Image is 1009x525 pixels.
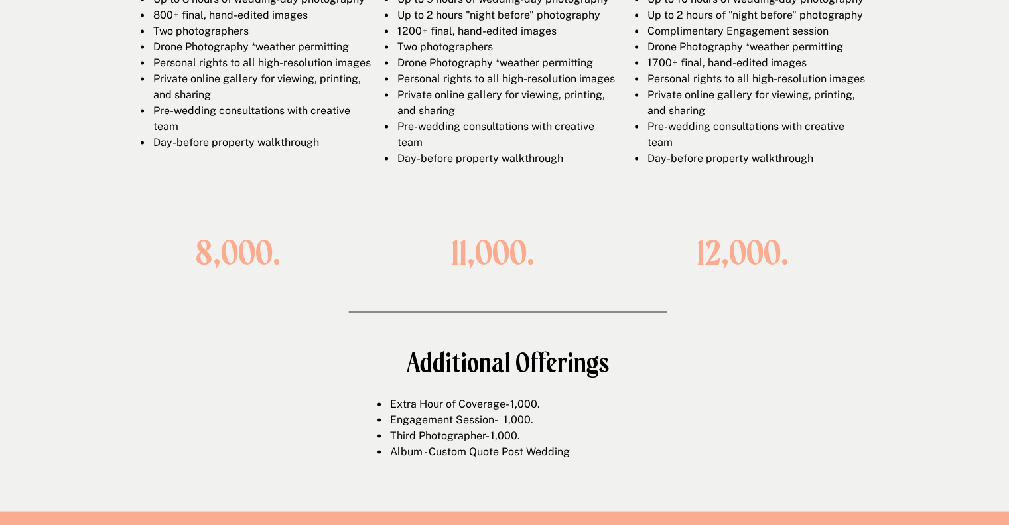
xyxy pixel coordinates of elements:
[389,413,533,426] span: Engagement Session- 1,000.
[152,103,371,135] li: Pre-wedding consultations with creative team
[396,39,615,55] li: Two photographers
[647,152,813,165] span: Day-before property walkthrough
[647,40,842,53] span: Drone Photography *weather permitting
[268,348,748,378] h1: Additional Offerings
[389,398,539,410] span: Extra Hour of Coverage- 1,000.
[397,25,556,37] span: 1200+ final, hand-edited images
[152,39,371,55] li: Drone Photography *weather permitting
[396,151,615,167] li: Day-before property walkthrough
[152,7,371,23] li: 800+ final, hand-edited images
[396,87,615,119] li: Private online gallery for viewing, printing, and sharing
[646,87,865,119] li: Private online gallery for viewing, printing, and sharing
[646,55,865,71] li: 1700+ final, hand-edited images
[646,23,865,39] li: Complimentary Engagement session
[389,429,519,442] span: Third Photographer- 1,000.
[396,55,615,71] li: Drone Photography *weather permitting
[657,234,829,271] h1: 12,000.
[153,136,318,149] span: Day-before property walkthrough
[152,234,324,271] h1: 8,000.
[396,7,615,23] li: Up to 2 hours "night before" photography
[152,23,371,39] li: Two photographers
[152,71,371,103] li: Private online gallery for viewing, printing, and sharing
[646,7,865,23] li: Up to 2 hours of "night before" photography
[407,234,579,271] h1: 11,000.
[646,119,865,151] li: Pre-wedding consultations with creative team
[646,71,865,87] li: Personal rights to all high-resolution images
[396,71,615,87] li: Personal rights to all high-resolution images
[389,444,653,460] li: Album - Custom Quote Post Wedding
[152,55,371,71] li: Personal rights to all high-resolution images
[396,119,615,151] li: Pre-wedding consultations with creative team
